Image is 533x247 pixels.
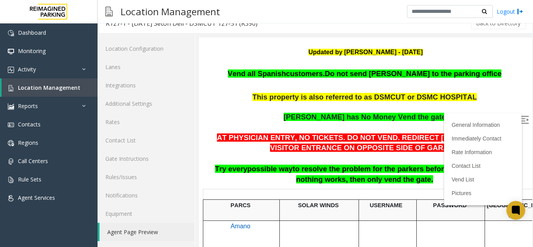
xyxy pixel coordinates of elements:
[252,153,272,159] a: Pictures
[126,32,302,40] span: Do not send [PERSON_NAME] to the parking office
[252,125,281,131] a: Contact List
[53,55,278,64] span: This property is also referred to as DSMCUT or DSMC HOSPITAL
[98,58,195,76] a: Lanes
[8,158,14,165] img: 'icon'
[322,78,330,86] img: Open/Close Sidebar Menu
[18,96,317,115] span: AT PHYSICIAN ENTRY, NO TICKETS. DO NOT VEND. REDIRECT [PERSON_NAME] TO VISITOR ENTRANCE ON OPPOSI...
[29,32,87,40] span: Vend all Spanish
[98,113,195,131] a: Rates
[99,165,140,171] span: SOLAR WINDS
[252,139,275,145] a: Vend List
[471,18,526,29] button: Back to Directory
[109,11,224,18] b: Updated by [PERSON_NAME] - [DATE]
[8,30,14,36] img: 'icon'
[18,29,46,36] span: Dashboard
[32,185,52,192] span: Amano
[18,139,38,146] span: Regions
[18,47,46,55] span: Monitoring
[8,195,14,201] img: 'icon'
[98,168,195,186] a: Rules/Issues
[18,102,38,110] span: Reports
[117,2,224,21] h3: Location Management
[85,75,247,84] span: [PERSON_NAME] has No Money Vend the gate
[98,39,195,58] a: Location Configuration
[497,7,523,16] a: Logout
[234,165,268,171] span: PASSWORD
[18,157,48,165] span: Call Centers
[18,84,80,91] span: Location Management
[8,177,14,183] img: 'icon'
[98,149,195,168] a: Gate Instructions
[98,76,195,94] a: Integrations
[252,84,301,91] a: General Information
[18,194,55,201] span: Agent Services
[32,165,52,171] span: PARCS
[18,66,36,73] span: Activity
[8,48,14,55] img: 'icon'
[18,176,41,183] span: Rule Sets
[8,103,14,110] img: 'icon'
[106,18,258,28] div: R127-1 - [DATE] Seton Dell - DSMCUT 127-51 (R390)
[98,186,195,204] a: Notifications
[252,98,302,104] a: Immediately Contact
[252,112,293,118] a: Rate Information
[8,140,14,146] img: 'icon'
[16,127,48,135] span: Try every
[87,32,126,40] span: customers.
[98,131,195,149] a: Contact List
[517,7,523,16] img: logout
[105,2,113,21] img: pageIcon
[171,165,203,171] span: USERNAME
[94,127,319,146] span: to resolve the problem for the parkers before vending the gate. If nothing works, then only vend ...
[8,85,14,91] img: 'icon'
[98,204,195,223] a: Equipment
[99,223,195,241] a: Agent Page Preview
[98,94,195,113] a: Additional Settings
[18,121,41,128] span: Contacts
[8,122,14,128] img: 'icon'
[8,67,14,73] img: 'icon'
[2,78,98,97] a: Location Management
[48,127,94,135] span: possible way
